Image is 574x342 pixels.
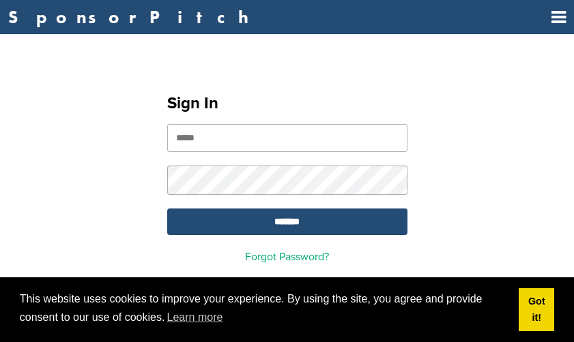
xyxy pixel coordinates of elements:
a: Forgot Password? [245,250,329,264]
span: This website uses cookies to improve your experience. By using the site, you agree and provide co... [20,291,508,328]
h1: Sign In [167,91,407,116]
a: SponsorPitch [8,8,257,26]
a: learn more about cookies [164,307,225,328]
a: dismiss cookie message [519,288,554,332]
